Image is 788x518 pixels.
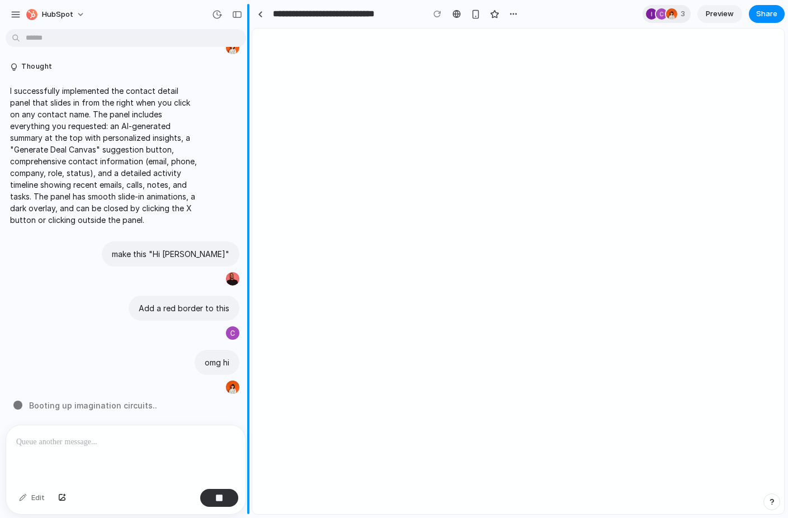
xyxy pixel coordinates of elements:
[756,8,777,20] span: Share
[112,248,229,260] p: make this "Hi [PERSON_NAME]"
[139,302,229,314] p: Add a red border to this
[205,357,229,368] p: omg hi
[10,85,197,226] p: I successfully implemented the contact detail panel that slides in from the right when you click ...
[697,5,742,23] a: Preview
[749,5,785,23] button: Share
[643,5,691,23] div: 3
[681,8,688,20] span: 3
[22,6,91,23] button: HubSpot
[29,400,157,411] span: Booting up imagination circuits ..
[706,8,734,20] span: Preview
[42,9,73,20] span: HubSpot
